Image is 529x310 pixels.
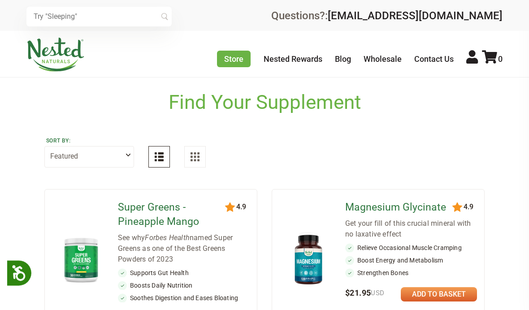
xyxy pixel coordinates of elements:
em: Forbes Health [145,233,190,242]
li: Supports Gut Health [118,268,250,277]
div: Questions?: [271,10,503,21]
li: Boost Energy and Metabolism [345,256,477,265]
a: Contact Us [414,54,454,64]
a: Wholesale [364,54,402,64]
div: Get your fill of this crucial mineral with no laxative effect [345,218,477,240]
a: 0 [482,54,503,64]
li: Soothes Digestion and Eases Bloating [118,293,250,302]
span: USD [371,289,384,297]
a: Super Greens - Pineapple Mango [118,200,230,229]
label: Sort by: [46,137,132,144]
li: Strengthen Bones [345,268,477,277]
span: 0 [498,54,503,64]
li: Relieve Occasional Muscle Cramping [345,243,477,252]
a: Nested Rewards [264,54,322,64]
span: $21.95 [345,288,385,297]
li: Boosts Daily Nutrition [118,281,250,290]
h1: Find Your Supplement [169,91,361,114]
img: Grid [191,152,199,161]
img: Super Greens - Pineapple Mango [59,234,103,285]
a: Blog [335,54,351,64]
input: Try "Sleeping" [26,7,172,26]
img: Nested Naturals [26,38,85,72]
a: Magnesium Glycinate [345,200,457,215]
a: [EMAIL_ADDRESS][DOMAIN_NAME] [328,9,503,22]
img: Magnesium Glycinate [286,231,330,288]
img: List [155,152,164,161]
div: See why named Super Greens as one of the Best Greens Powders of 2023 [118,232,250,265]
a: Store [217,51,251,67]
